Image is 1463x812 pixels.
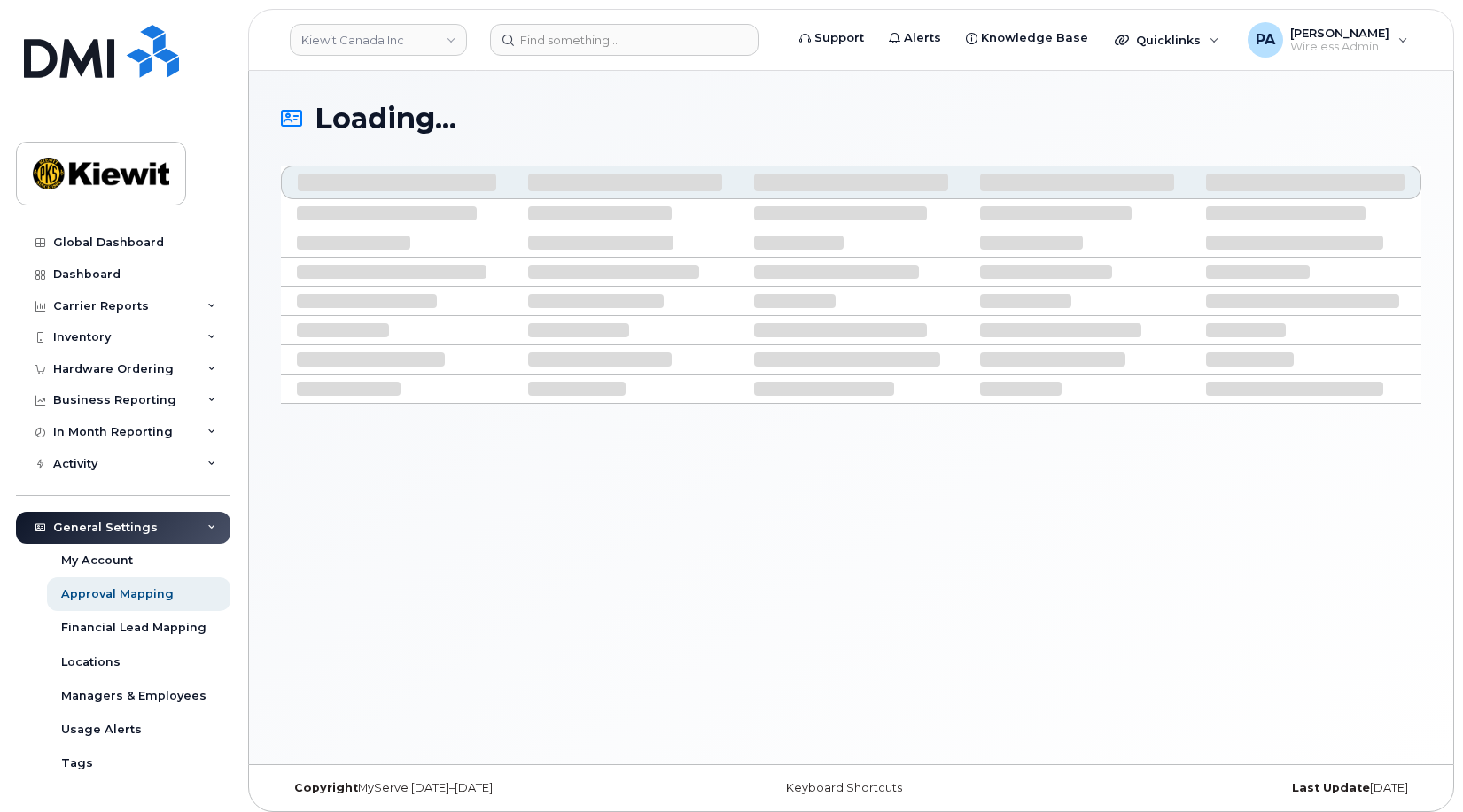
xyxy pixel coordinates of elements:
a: Keyboard Shortcuts [786,781,902,794]
strong: Copyright [294,781,358,794]
strong: Last Update [1292,781,1370,794]
div: MyServe [DATE]–[DATE] [281,781,661,795]
div: [DATE] [1041,781,1421,795]
span: Loading... [315,103,456,134]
